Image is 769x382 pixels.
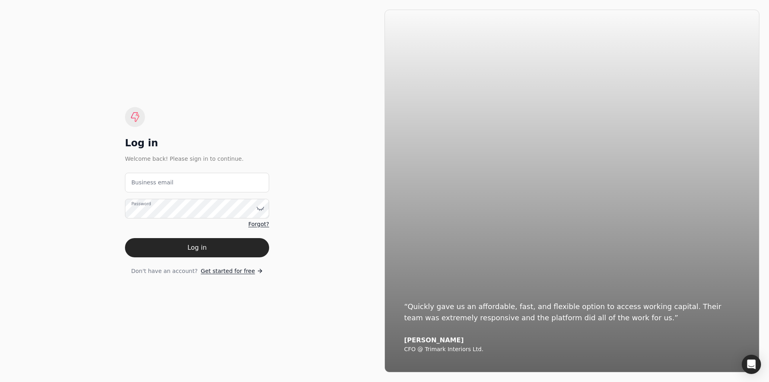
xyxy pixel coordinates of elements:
[201,267,263,275] a: Get started for free
[125,154,269,163] div: Welcome back! Please sign in to continue.
[404,346,740,353] div: CFO @ Trimark Interiors Ltd.
[131,178,173,187] label: Business email
[404,301,740,323] div: “Quickly gave us an affordable, fast, and flexible option to access working capital. Their team w...
[125,137,269,150] div: Log in
[742,355,761,374] div: Open Intercom Messenger
[201,267,255,275] span: Get started for free
[131,200,151,207] label: Password
[131,267,197,275] span: Don't have an account?
[125,238,269,257] button: Log in
[248,220,269,228] a: Forgot?
[404,336,740,344] div: [PERSON_NAME]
